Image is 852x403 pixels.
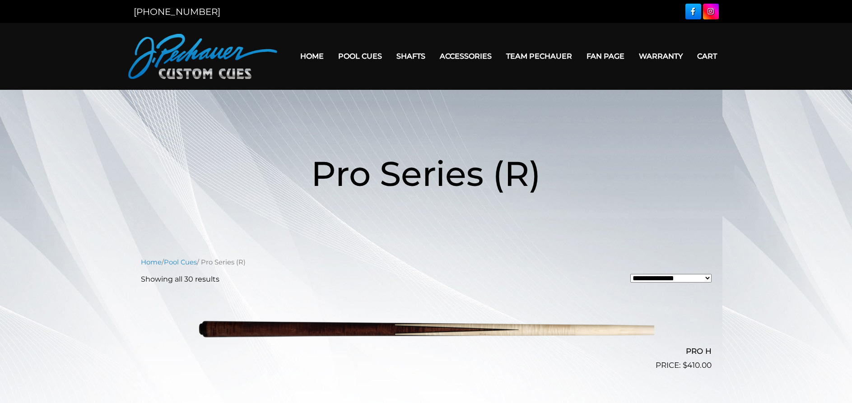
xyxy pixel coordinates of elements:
a: [PHONE_NUMBER] [134,6,220,17]
a: Home [293,45,331,68]
a: Pool Cues [331,45,389,68]
nav: Breadcrumb [141,257,712,267]
a: Cart [690,45,724,68]
img: Pechauer Custom Cues [128,34,277,79]
select: Shop order [630,274,712,283]
a: Accessories [433,45,499,68]
a: Home [141,258,162,266]
span: Pro Series (R) [311,153,541,195]
bdi: 410.00 [683,361,712,370]
a: Shafts [389,45,433,68]
a: Pool Cues [164,258,197,266]
a: Team Pechauer [499,45,579,68]
a: Fan Page [579,45,632,68]
a: PRO H $410.00 [141,292,712,371]
p: Showing all 30 results [141,274,219,285]
h2: PRO H [141,343,712,360]
img: PRO H [198,292,654,368]
span: $ [683,361,687,370]
a: Warranty [632,45,690,68]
